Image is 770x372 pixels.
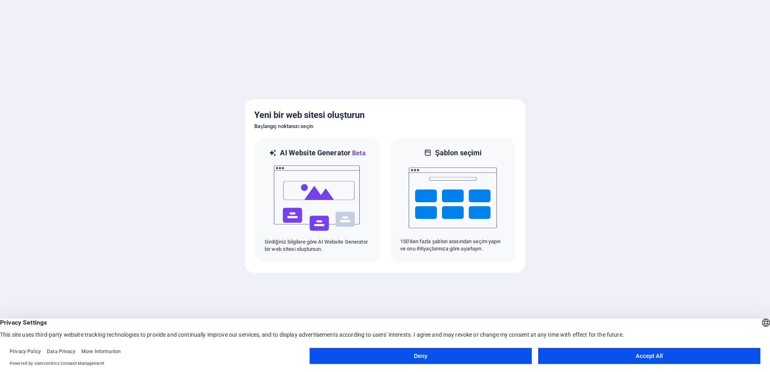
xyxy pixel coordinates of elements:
[265,238,370,253] p: Girdiğiniz bilgilere göre AI Website Generator bir web sitesi oluştursun.
[254,122,516,131] h6: Başlangıç noktanızı seçin
[390,138,516,263] div: Şablon seçimi150'den fazla şablon arasından seçim yapın ve onu ihtiyaçlarınıza göre ayarlayın.
[254,109,516,122] h5: Yeni bir web sitesi oluşturun
[280,148,365,158] h6: AI Website Generator
[254,138,380,263] div: AI Website GeneratorBetaaiGirdiğiniz bilgilere göre AI Website Generator bir web sitesi oluştursun.
[435,148,482,158] h6: Şablon seçimi
[273,158,361,238] img: ai
[351,149,366,157] span: Beta
[400,238,505,252] p: 150'den fazla şablon arasından seçim yapın ve onu ihtiyaçlarınıza göre ayarlayın.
